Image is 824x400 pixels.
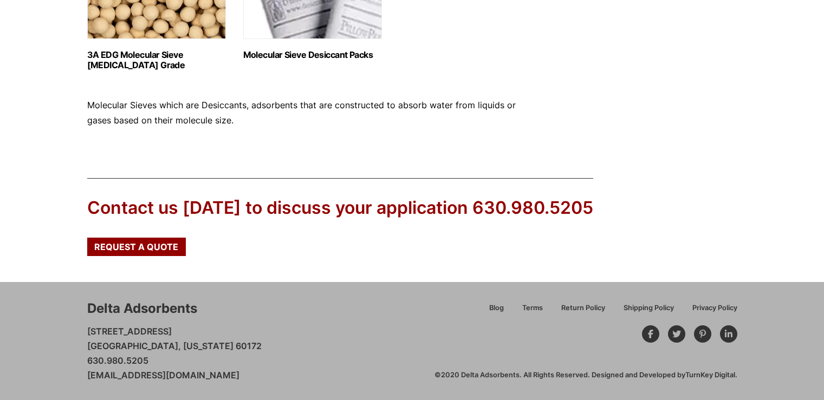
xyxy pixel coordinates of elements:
[87,238,186,256] a: Request a Quote
[434,370,737,380] div: ©2020 Delta Adsorbents. All Rights Reserved. Designed and Developed by .
[552,302,614,321] a: Return Policy
[87,98,539,127] p: Molecular Sieves which are Desiccants, adsorbents that are constructed to absorb water from liqui...
[87,324,262,383] p: [STREET_ADDRESS] [GEOGRAPHIC_DATA], [US_STATE] 60172 630.980.5205
[87,50,226,70] h2: 3A EDG Molecular Sieve [MEDICAL_DATA] Grade
[87,299,197,318] div: Delta Adsorbents
[243,50,382,60] h2: Molecular Sieve Desiccant Packs
[480,302,513,321] a: Blog
[94,242,178,251] span: Request a Quote
[513,302,552,321] a: Terms
[624,305,674,312] span: Shipping Policy
[561,305,605,312] span: Return Policy
[614,302,683,321] a: Shipping Policy
[683,302,737,321] a: Privacy Policy
[489,305,504,312] span: Blog
[685,371,735,379] a: TurnKey Digital
[692,305,737,312] span: Privacy Policy
[87,196,593,220] div: Contact us [DATE] to discuss your application 630.980.5205
[87,370,239,381] a: [EMAIL_ADDRESS][DOMAIN_NAME]
[522,305,543,312] span: Terms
